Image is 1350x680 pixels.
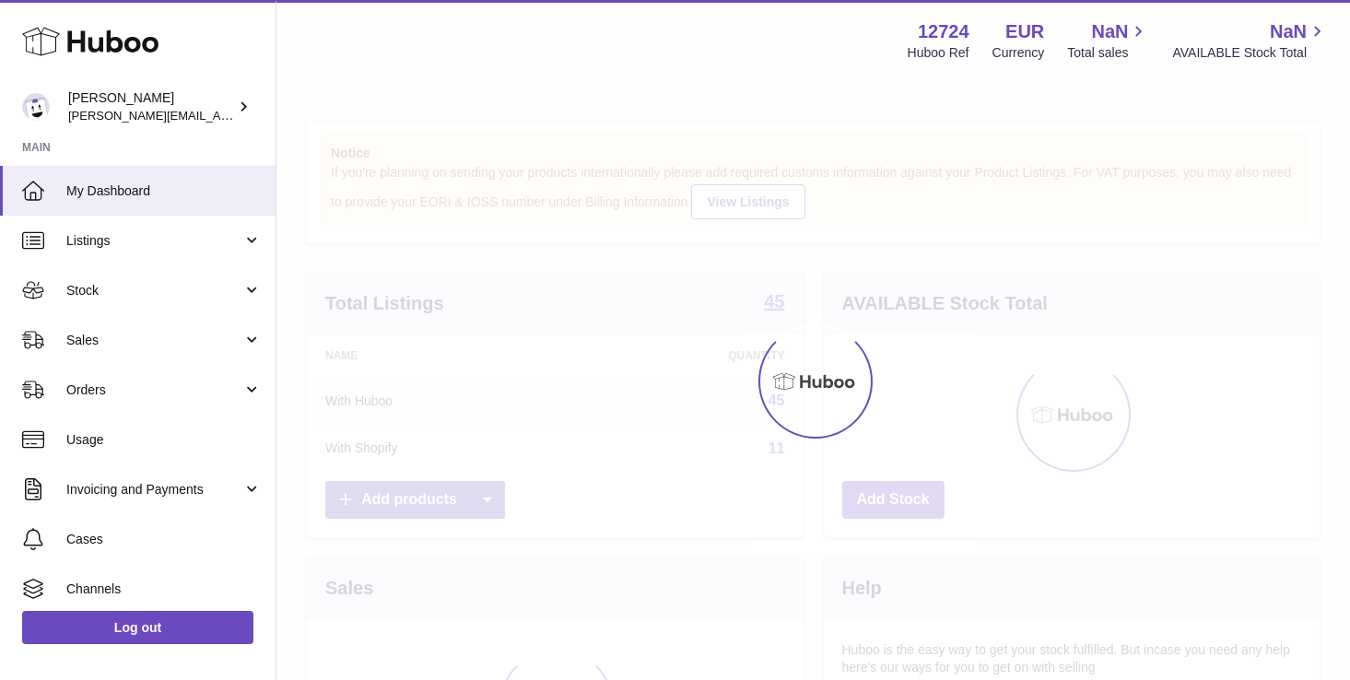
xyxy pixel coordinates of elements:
[68,108,370,123] span: [PERSON_NAME][EMAIL_ADDRESS][DOMAIN_NAME]
[66,381,242,399] span: Orders
[68,89,234,124] div: [PERSON_NAME]
[918,19,969,44] strong: 12724
[66,232,242,250] span: Listings
[1005,19,1044,44] strong: EUR
[66,580,262,598] span: Channels
[992,44,1045,62] div: Currency
[1172,44,1328,62] span: AVAILABLE Stock Total
[1091,19,1128,44] span: NaN
[1270,19,1307,44] span: NaN
[66,481,242,498] span: Invoicing and Payments
[1172,19,1328,62] a: NaN AVAILABLE Stock Total
[66,332,242,349] span: Sales
[22,93,50,121] img: sebastian@ffern.co
[908,44,969,62] div: Huboo Ref
[66,282,242,299] span: Stock
[66,531,262,548] span: Cases
[66,182,262,200] span: My Dashboard
[1067,19,1149,62] a: NaN Total sales
[1067,44,1149,62] span: Total sales
[22,611,253,644] a: Log out
[66,431,262,449] span: Usage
